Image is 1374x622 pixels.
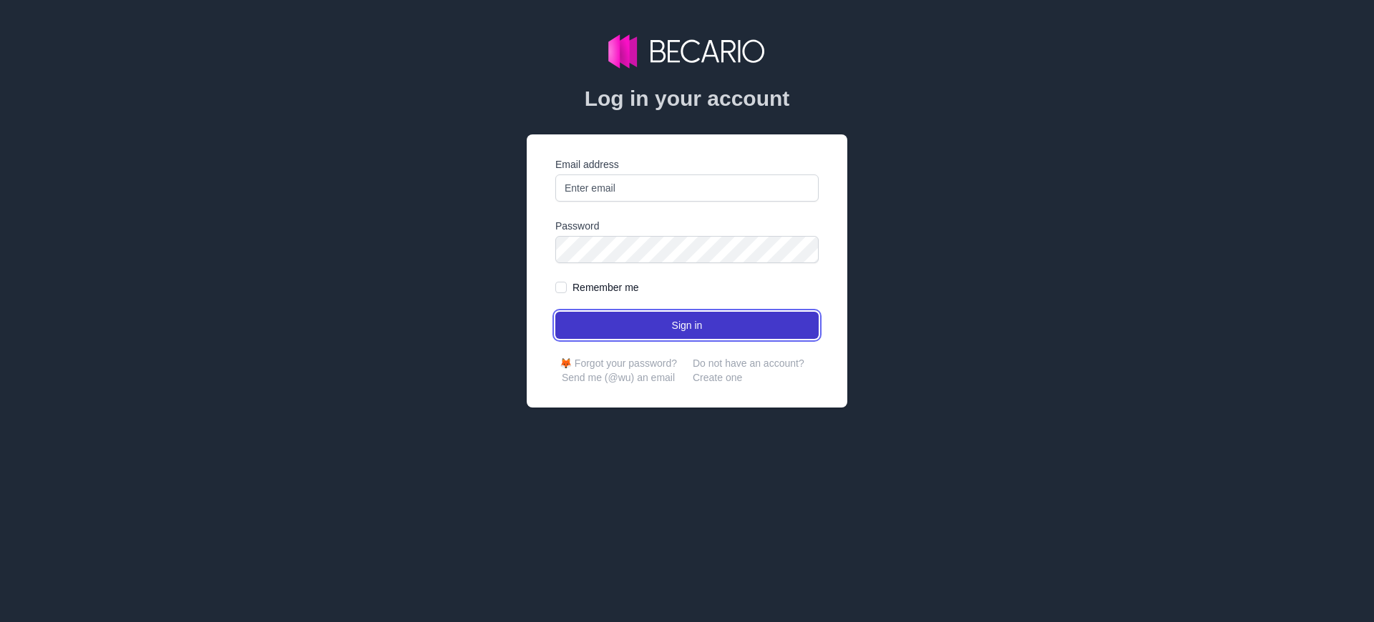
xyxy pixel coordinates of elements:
[560,357,677,383] span: 🦊 Forgot your password? Send me (@wu) an email
[693,372,742,383] a: Create one
[693,356,819,385] div: Do not have an account?
[555,174,819,202] input: Enter email
[572,280,639,295] label: Remember me
[527,86,847,112] h2: Log in your account
[555,157,819,172] label: Email address
[555,219,819,233] label: Password
[608,34,765,69] img: Workflow
[555,312,819,339] button: Sign in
